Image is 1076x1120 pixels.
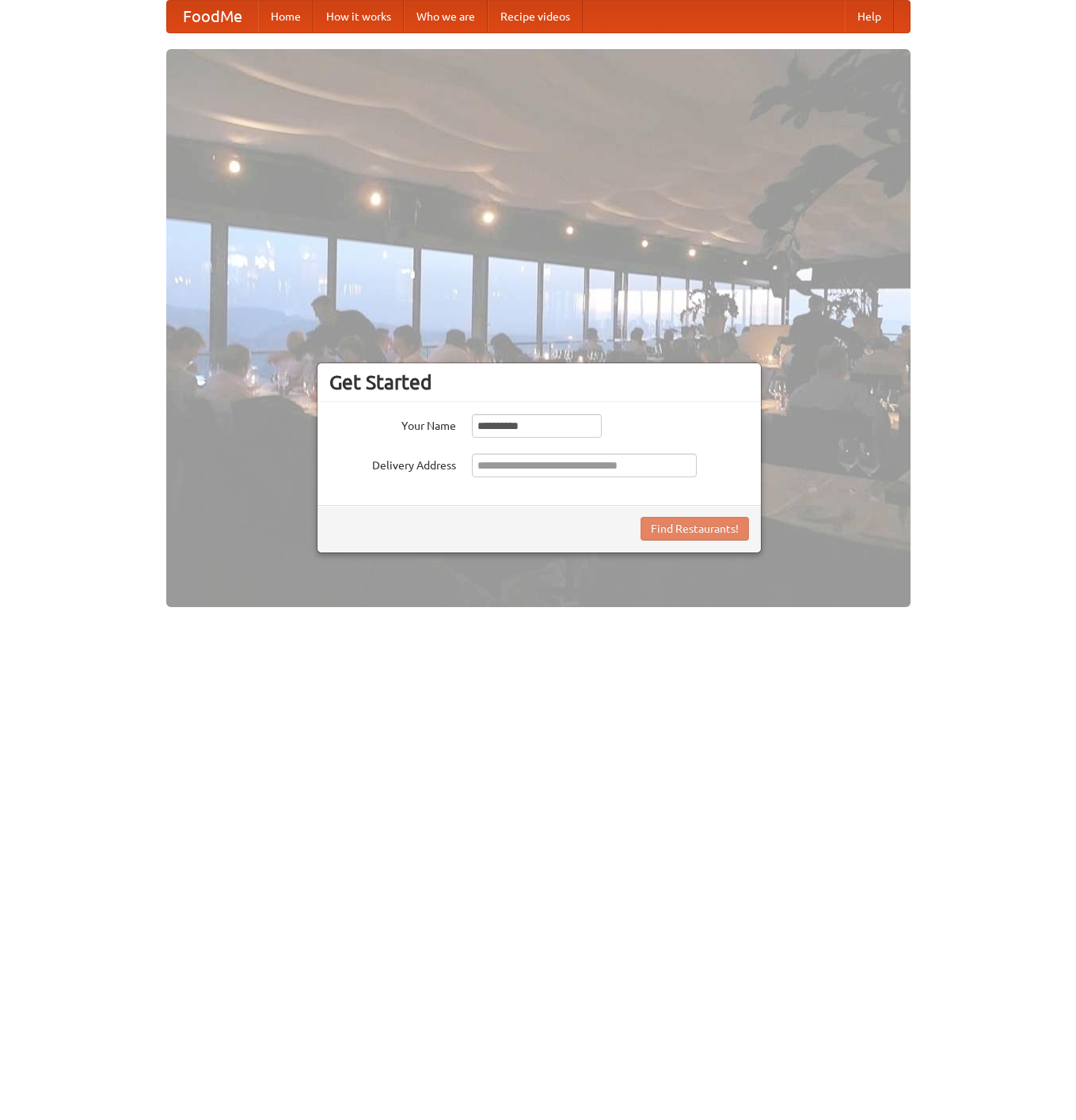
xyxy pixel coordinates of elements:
[845,1,894,32] a: Help
[404,1,488,32] a: Who we are
[314,1,404,32] a: How it works
[329,370,749,394] h3: Get Started
[329,414,456,434] label: Your Name
[329,454,456,473] label: Delivery Address
[258,1,314,32] a: Home
[167,1,258,32] a: FoodMe
[641,517,749,541] button: Find Restaurants!
[488,1,583,32] a: Recipe videos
